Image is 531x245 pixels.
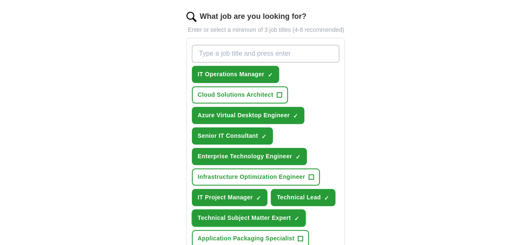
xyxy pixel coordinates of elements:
button: Technical Lead✓ [271,189,335,206]
span: Infrastructure Optimization Engineer [198,173,305,181]
span: ✓ [293,113,298,119]
img: search.png [186,12,196,22]
span: ✓ [324,195,329,201]
span: ✓ [268,72,273,78]
button: IT Operations Manager✓ [192,66,279,83]
span: IT Operations Manager [198,70,264,79]
span: ✓ [256,195,261,201]
button: Technical Subject Matter Expert✓ [192,209,306,227]
span: Senior IT Consultant [198,132,258,140]
button: Infrastructure Optimization Engineer [192,168,320,186]
span: ✓ [294,215,299,222]
button: Senior IT Consultant✓ [192,127,273,144]
p: Enter or select a minimum of 3 job titles (4-8 recommended) [186,26,345,34]
span: Technical Subject Matter Expert [198,214,291,222]
span: Enterprise Technology Engineer [198,152,292,161]
span: IT Project Manager [198,193,253,202]
span: Technical Lead [277,193,321,202]
input: Type a job title and press enter [192,45,340,62]
button: Cloud Solutions Architect [192,86,288,103]
span: Application Packaging Specialist [198,234,295,243]
button: Azure Virtual Desktop Engineer✓ [192,107,305,124]
span: Azure Virtual Desktop Engineer [198,111,290,120]
span: ✓ [296,154,301,160]
button: IT Project Manager✓ [192,189,268,206]
label: What job are you looking for? [200,11,306,22]
button: Enterprise Technology Engineer✓ [192,148,307,165]
span: Cloud Solutions Architect [198,90,273,99]
span: ✓ [262,133,267,140]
